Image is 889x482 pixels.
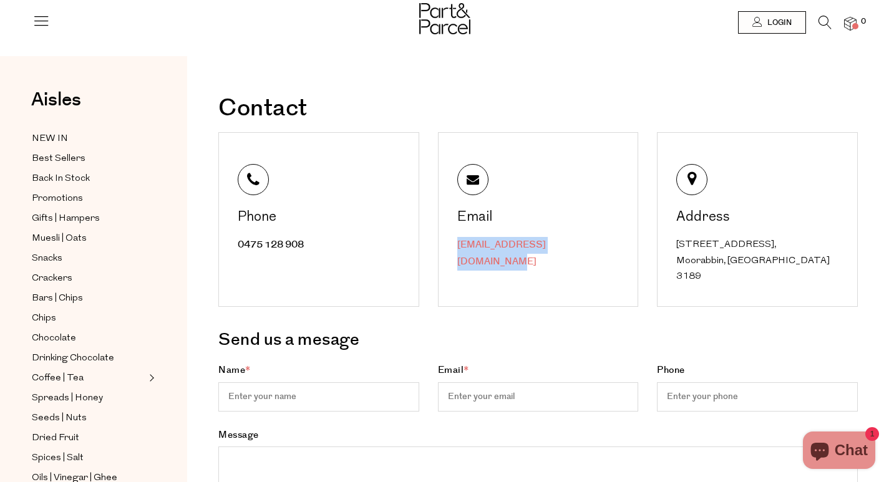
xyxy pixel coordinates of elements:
span: Crackers [32,271,72,286]
div: Address [676,211,842,224]
span: Best Sellers [32,152,85,166]
a: Dried Fruit [32,430,145,446]
span: Bars | Chips [32,291,83,306]
a: Drinking Chocolate [32,350,145,366]
a: Chocolate [32,330,145,346]
span: Back In Stock [32,171,90,186]
a: Coffee | Tea [32,370,145,386]
a: Aisles [31,90,81,122]
button: Expand/Collapse Coffee | Tea [146,370,155,385]
span: Muesli | Oats [32,231,87,246]
label: Name [218,364,419,412]
label: Email [438,364,639,412]
a: Crackers [32,271,145,286]
a: [EMAIL_ADDRESS][DOMAIN_NAME] [457,238,546,268]
a: 0 [844,17,857,30]
div: [STREET_ADDRESS], Moorabbin, [GEOGRAPHIC_DATA] 3189 [676,237,842,285]
span: Chocolate [32,331,76,346]
a: Chips [32,311,145,326]
a: Best Sellers [32,151,145,166]
span: Chips [32,311,56,326]
a: Snacks [32,251,145,266]
a: NEW IN [32,131,145,147]
h3: Send us a mesage [218,325,858,354]
input: Name* [218,382,419,412]
span: Spices | Salt [32,451,84,466]
a: Back In Stock [32,171,145,186]
span: Coffee | Tea [32,371,84,386]
input: Phone [657,382,858,412]
a: Spices | Salt [32,450,145,466]
a: 0475 128 908 [238,238,304,251]
span: Spreads | Honey [32,391,103,406]
a: Promotions [32,191,145,206]
a: Seeds | Nuts [32,410,145,426]
span: Gifts | Hampers [32,211,100,226]
h1: Contact [218,97,858,120]
div: Email [457,211,623,224]
span: Promotions [32,191,83,206]
input: Email* [438,382,639,412]
label: Phone [657,364,858,412]
inbox-online-store-chat: Shopify online store chat [799,431,879,472]
span: Dried Fruit [32,431,79,446]
a: Gifts | Hampers [32,211,145,226]
span: 0 [858,16,869,27]
a: Muesli | Oats [32,231,145,246]
span: Drinking Chocolate [32,351,114,366]
a: Login [738,11,806,34]
a: Spreads | Honey [32,390,145,406]
span: Aisles [31,86,81,113]
span: Login [764,17,792,28]
span: Snacks [32,251,62,266]
span: Seeds | Nuts [32,411,87,426]
div: Phone [238,211,403,224]
span: NEW IN [32,132,68,147]
img: Part&Parcel [419,3,470,34]
a: Bars | Chips [32,291,145,306]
